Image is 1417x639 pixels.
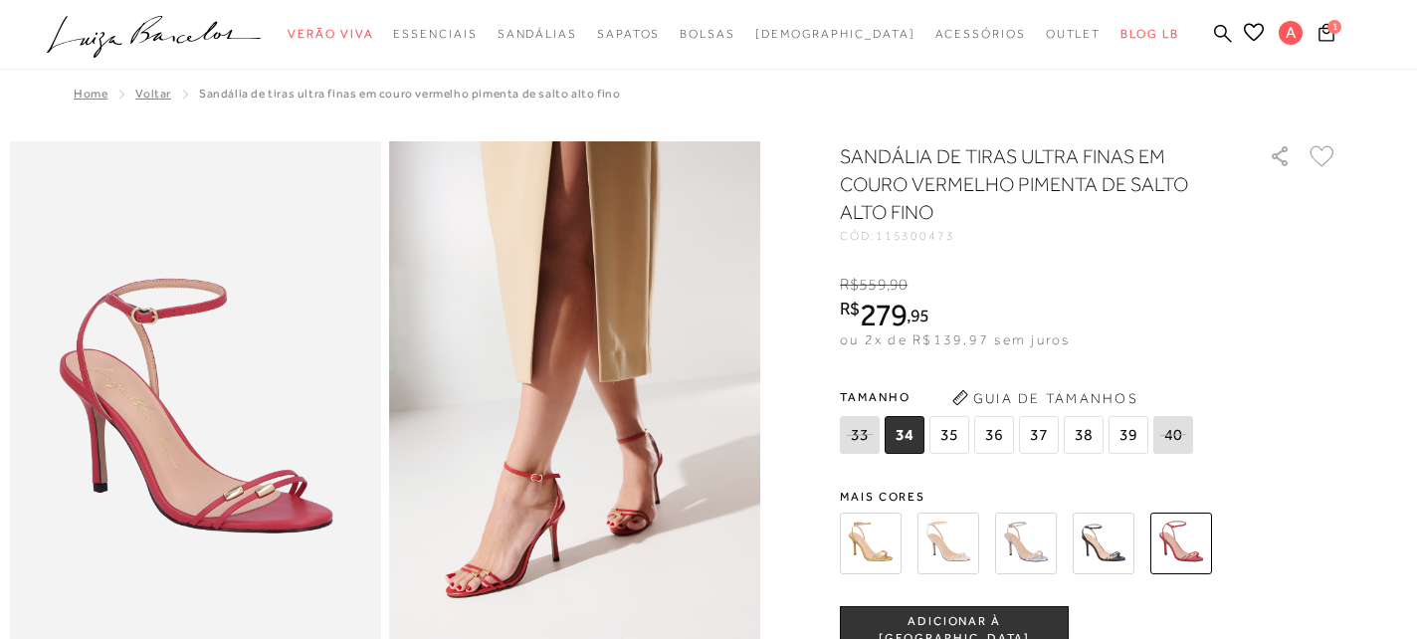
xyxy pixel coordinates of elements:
img: SANDÁLIA DE TIRAS ULTRA FINAS EM COURO VERMELHO PIMENTA DE SALTO ALTO FINO [1150,513,1212,574]
a: Voltar [135,87,171,101]
span: 90 [890,276,908,294]
span: Sandálias [498,27,577,41]
span: 38 [1064,416,1104,454]
span: 559 [859,276,886,294]
i: R$ [840,276,859,294]
span: 40 [1153,416,1193,454]
i: , [907,307,929,324]
a: categoryNavScreenReaderText [935,16,1026,53]
span: 34 [885,416,924,454]
span: Outlet [1046,27,1102,41]
span: Acessórios [935,27,1026,41]
a: categoryNavScreenReaderText [680,16,735,53]
i: , [887,276,909,294]
img: SANDÁLIA DE TIRAS ULTRA FINAS EM COURO PRETO DE SALTO ALTO FINO [1073,513,1134,574]
a: BLOG LB [1120,16,1178,53]
span: Tamanho [840,382,1198,412]
span: [DEMOGRAPHIC_DATA] [755,27,915,41]
a: categoryNavScreenReaderText [597,16,660,53]
span: Mais cores [840,491,1337,503]
span: 33 [840,416,880,454]
img: SANDÁLIA DE TIRAS ULTRA FINAS EM COURO PRATA DE SALTO ALTO FINO [995,513,1057,574]
span: 279 [860,297,907,332]
span: Sapatos [597,27,660,41]
img: SANDÁLIA DE TIRAS ULTRA FINAS EM COURO DOURADO DE SALTO ALTO FINO [840,513,902,574]
a: categoryNavScreenReaderText [1046,16,1102,53]
span: 1 [1327,20,1341,34]
span: BLOG LB [1120,27,1178,41]
span: ou 2x de R$139,97 sem juros [840,331,1070,347]
a: categoryNavScreenReaderText [498,16,577,53]
a: noSubCategoriesText [755,16,915,53]
span: Verão Viva [288,27,373,41]
a: categoryNavScreenReaderText [393,16,477,53]
span: Bolsas [680,27,735,41]
i: R$ [840,300,860,318]
a: categoryNavScreenReaderText [288,16,373,53]
span: A [1279,21,1303,45]
span: 35 [929,416,969,454]
span: 95 [911,305,929,325]
span: SANDÁLIA DE TIRAS ULTRA FINAS EM COURO VERMELHO PIMENTA DE SALTO ALTO FINO [199,87,620,101]
a: Home [74,87,107,101]
h1: SANDÁLIA DE TIRAS ULTRA FINAS EM COURO VERMELHO PIMENTA DE SALTO ALTO FINO [840,142,1213,226]
span: 39 [1109,416,1148,454]
button: A [1270,20,1313,51]
span: 37 [1019,416,1059,454]
button: Guia de Tamanhos [945,382,1144,414]
span: Essenciais [393,27,477,41]
div: CÓD: [840,230,1238,242]
span: 115300473 [876,229,955,243]
button: 1 [1313,22,1340,49]
img: SANDÁLIA DE TIRAS ULTRA FINAS EM COURO OFF WHITE DE SALTO ALTO FINO [917,513,979,574]
span: 36 [974,416,1014,454]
